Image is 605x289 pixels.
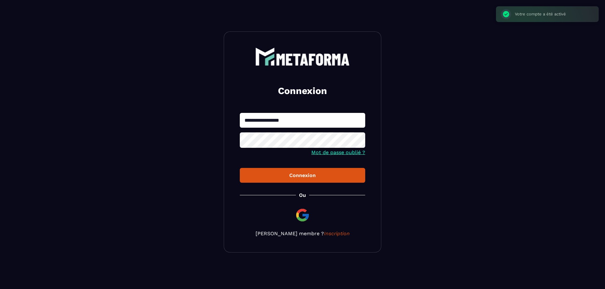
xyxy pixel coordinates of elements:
a: logo [240,47,365,66]
div: Connexion [245,172,360,178]
p: [PERSON_NAME] membre ? [240,231,365,236]
h2: Connexion [247,85,358,97]
button: Connexion [240,168,365,183]
img: logo [255,47,350,66]
p: Ou [299,192,306,198]
a: Inscription [324,231,350,236]
img: google [295,208,310,223]
a: Mot de passe oublié ? [311,149,365,155]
